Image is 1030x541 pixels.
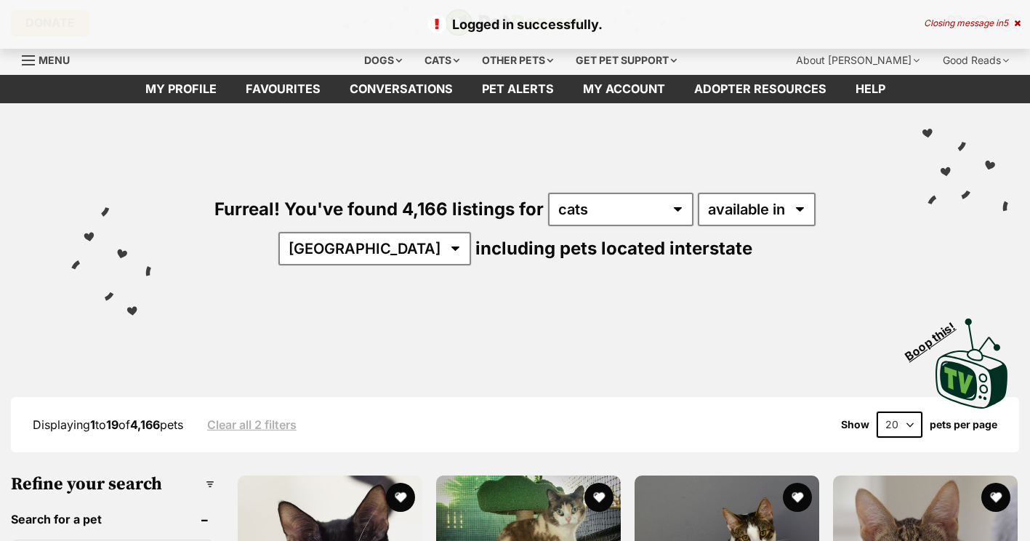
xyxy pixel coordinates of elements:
button: favourite [386,483,415,512]
div: About [PERSON_NAME] [786,46,930,75]
a: conversations [335,75,467,103]
span: Furreal! You've found 4,166 listings for [214,199,544,220]
button: favourite [783,483,812,512]
a: Clear all 2 filters [207,418,297,431]
span: including pets located interstate [475,238,752,259]
a: Boop this! [936,305,1008,412]
a: My account [568,75,680,103]
div: Cats [414,46,470,75]
a: Pet alerts [467,75,568,103]
h3: Refine your search [11,474,214,494]
button: favourite [981,483,1010,512]
span: Show [841,419,869,430]
a: My profile [131,75,231,103]
span: Menu [39,54,70,66]
div: Other pets [472,46,563,75]
span: Boop this! [903,310,970,363]
strong: 1 [90,417,95,432]
label: pets per page [930,419,997,430]
a: Help [841,75,900,103]
img: PetRescue TV logo [936,318,1008,409]
span: Displaying to of pets [33,417,183,432]
p: Logged in successfully. [15,15,1015,34]
a: Menu [22,46,80,72]
header: Search for a pet [11,513,214,526]
span: 5 [1003,17,1008,28]
a: Adopter resources [680,75,841,103]
div: Good Reads [933,46,1019,75]
strong: 4,166 [130,417,160,432]
strong: 19 [106,417,118,432]
button: favourite [584,483,613,512]
div: Dogs [354,46,412,75]
a: Favourites [231,75,335,103]
div: Closing message in [924,18,1021,28]
div: Get pet support [566,46,687,75]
